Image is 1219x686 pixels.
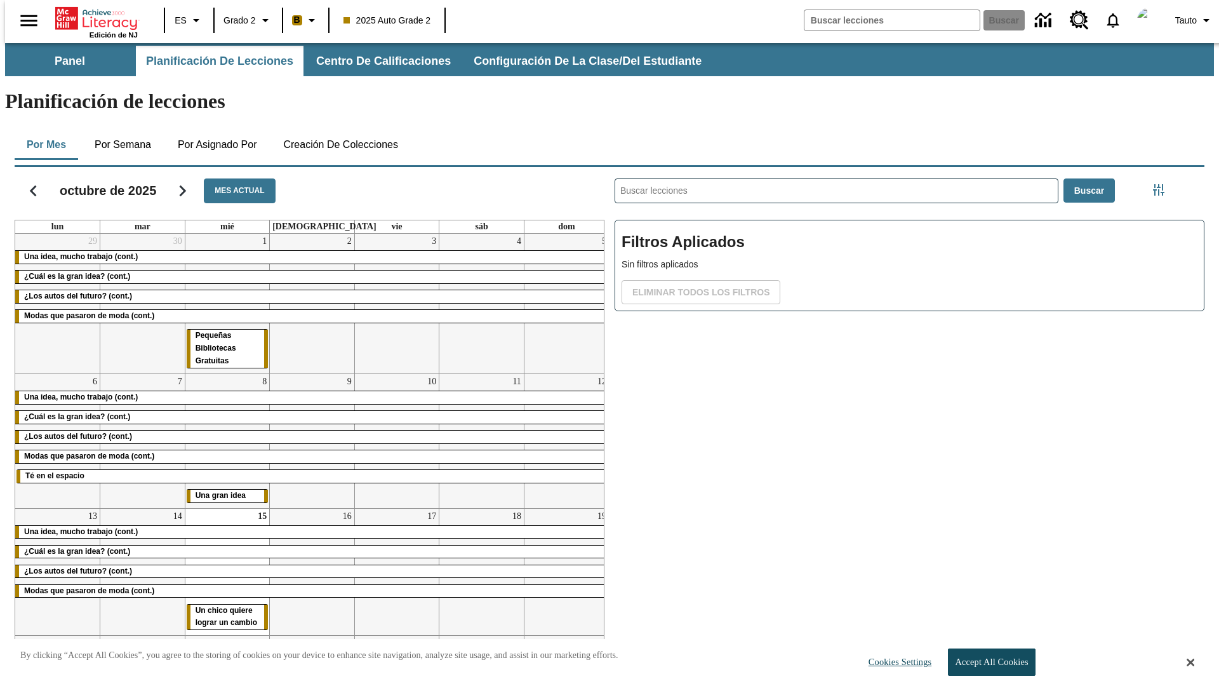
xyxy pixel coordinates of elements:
[270,220,379,233] a: jueves
[84,130,161,160] button: Por semana
[270,234,355,373] td: 2 de octubre de 2025
[15,373,100,508] td: 6 de octubre de 2025
[524,234,609,373] td: 5 de octubre de 2025
[171,636,185,651] a: 21 de octubre de 2025
[24,292,132,300] span: ¿Los autos del futuro? (cont.)
[218,220,237,233] a: miércoles
[24,567,132,575] span: ¿Los autos del futuro? (cont.)
[287,9,324,32] button: Boost El color de la clase es anaranjado claro. Cambiar el color de la clase.
[15,130,78,160] button: Por mes
[100,508,185,636] td: 14 de octubre de 2025
[463,46,712,76] button: Configuración de la clase/del estudiante
[15,251,609,264] div: Una idea, mucho trabajo (cont.)
[223,14,256,27] span: Grado 2
[354,234,439,373] td: 3 de octubre de 2025
[15,290,609,303] div: ¿Los autos del futuro? (cont.)
[439,373,524,508] td: 11 de octubre de 2025
[439,234,524,373] td: 4 de octubre de 2025
[1129,4,1170,37] button: Escoja un nuevo avatar
[86,234,100,249] a: 29 de septiembre de 2025
[260,234,269,249] a: 1 de octubre de 2025
[1027,3,1062,38] a: Centro de información
[5,43,1214,76] div: Subbarra de navegación
[24,547,130,556] span: ¿Cuál es la gran idea? (cont.)
[24,586,154,595] span: Modas que pasaron de moda (cont.)
[136,46,303,76] button: Planificación de lecciones
[166,175,199,207] button: Seguir
[474,54,702,69] span: Configuración de la clase/del estudiante
[599,234,609,249] a: 5 de octubre de 2025
[49,220,66,233] a: lunes
[24,432,132,441] span: ¿Los autos del futuro? (cont.)
[5,90,1214,113] h1: Planificación de lecciones
[255,636,269,651] a: 22 de octubre de 2025
[472,220,490,233] a: sábado
[5,46,713,76] div: Subbarra de navegación
[132,220,153,233] a: martes
[615,220,1204,311] div: Filtros Aplicados
[15,526,609,539] div: Una idea, mucho trabajo (cont.)
[425,374,439,389] a: 10 de octubre de 2025
[622,227,1197,258] h2: Filtros Aplicados
[804,10,980,30] input: Buscar campo
[316,54,451,69] span: Centro de calificaciones
[171,509,185,524] a: 14 de octubre de 2025
[204,178,275,203] button: Mes actual
[100,234,185,373] td: 30 de septiembre de 2025
[15,508,100,636] td: 13 de octubre de 2025
[196,331,236,365] span: Pequeñas Bibliotecas Gratuitas
[185,373,270,508] td: 8 de octubre de 2025
[6,46,133,76] button: Panel
[1063,178,1115,203] button: Buscar
[595,636,609,651] a: 26 de octubre de 2025
[10,2,48,39] button: Abrir el menú lateral
[60,183,156,198] h2: octubre de 2025
[255,509,269,524] a: 15 de octubre de 2025
[24,252,138,261] span: Una idea, mucho trabajo (cont.)
[389,220,404,233] a: viernes
[1187,657,1194,668] button: Close
[1146,177,1171,203] button: Menú lateral de filtros
[270,508,355,636] td: 16 de octubre de 2025
[948,649,1035,676] button: Accept All Cookies
[1175,14,1197,27] span: Tauto
[55,6,138,31] a: Portada
[439,508,524,636] td: 18 de octubre de 2025
[340,636,354,651] a: 23 de octubre de 2025
[187,330,269,368] div: Pequeñas Bibliotecas Gratuitas
[622,258,1197,271] p: Sin filtros aplicados
[17,175,50,207] button: Regresar
[1137,8,1162,33] img: avatar image
[510,509,524,524] a: 18 de octubre de 2025
[24,412,130,421] span: ¿Cuál es la gran idea? (cont.)
[595,509,609,524] a: 19 de octubre de 2025
[260,374,269,389] a: 8 de octubre de 2025
[429,234,439,249] a: 3 de octubre de 2025
[55,54,85,69] span: Panel
[524,373,609,508] td: 12 de octubre de 2025
[15,234,100,373] td: 29 de septiembre de 2025
[25,471,84,480] span: Té en el espacio
[340,509,354,524] a: 16 de octubre de 2025
[345,234,354,249] a: 2 de octubre de 2025
[343,14,431,27] span: 2025 Auto Grade 2
[15,585,609,598] div: Modas que pasaron de moda (cont.)
[17,470,608,483] div: Té en el espacio
[354,373,439,508] td: 10 de octubre de 2025
[345,374,354,389] a: 9 de octubre de 2025
[187,490,269,502] div: Una gran idea
[510,374,523,389] a: 11 de octubre de 2025
[615,179,1058,203] input: Buscar lecciones
[1062,3,1096,37] a: Centro de recursos, Se abrirá en una pestaña nueva.
[1170,9,1219,32] button: Perfil/Configuración
[15,271,609,283] div: ¿Cuál es la gran idea? (cont.)
[354,508,439,636] td: 17 de octubre de 2025
[15,450,609,463] div: Modas que pasaron de moda (cont.)
[24,272,130,281] span: ¿Cuál es la gran idea? (cont.)
[169,9,210,32] button: Lenguaje: ES, Selecciona un idioma
[86,509,100,524] a: 13 de octubre de 2025
[24,311,154,320] span: Modas que pasaron de moda (cont.)
[595,374,609,389] a: 12 de octubre de 2025
[425,509,439,524] a: 17 de octubre de 2025
[4,162,604,661] div: Calendario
